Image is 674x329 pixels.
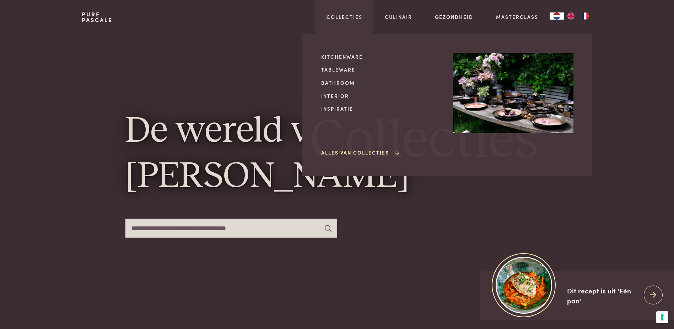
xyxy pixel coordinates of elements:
[321,53,442,61] a: Kitchenware
[321,79,442,87] a: Bathroom
[564,12,592,20] ul: Language list
[453,53,573,134] img: Collecties
[578,12,592,20] a: FR
[385,13,412,21] a: Culinair
[550,12,592,20] aside: Language selected: Nederlands
[310,114,538,168] span: Collecties
[496,13,538,21] a: Masterclass
[480,271,674,320] a: https://admin.purepascale.com/wp-content/uploads/2025/08/home_recept_link.jpg Dit recept is uit '...
[435,13,473,21] a: Gezondheid
[321,149,400,156] a: Alles van Collecties
[321,105,442,113] a: Inspiratie
[327,13,362,21] a: Collecties
[321,92,442,100] a: Interior
[550,12,564,20] a: NL
[550,12,564,20] div: Language
[82,11,113,23] a: PurePascale
[656,311,668,323] button: Uw voorkeuren voor toestemming voor trackingtechnologieën
[567,286,638,306] div: Dit recept is uit 'Eén pan'
[125,109,549,200] h1: De wereld van [PERSON_NAME]
[321,66,442,73] a: Tableware
[496,257,552,313] img: https://admin.purepascale.com/wp-content/uploads/2025/08/home_recept_link.jpg
[564,12,578,20] a: EN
